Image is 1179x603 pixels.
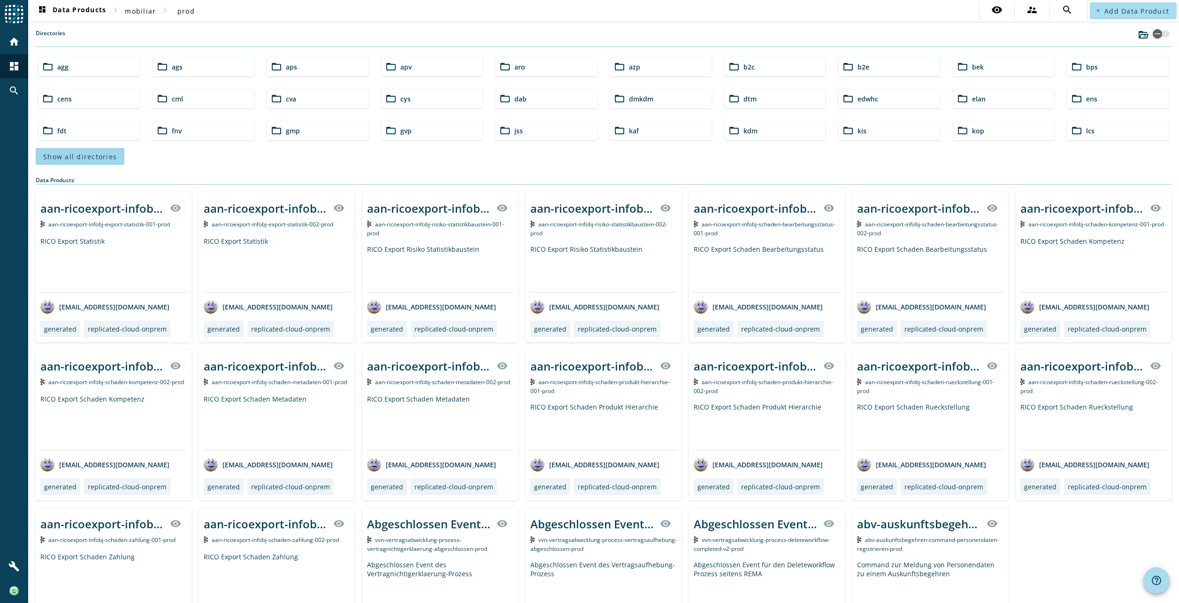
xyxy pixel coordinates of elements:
button: mobiliar [121,2,160,19]
img: Kafka Topic: aan-ricoexport-infobj-schaden-kompetenz-001-prod [1020,221,1025,227]
img: Kafka Topic: aan-ricoexport-infobj-schaden-metadaten-001-prod [204,379,208,385]
div: [EMAIL_ADDRESS][DOMAIN_NAME] [694,300,823,314]
mat-icon: visibility [991,4,1003,15]
span: kis [857,126,866,135]
span: cens [57,94,72,103]
img: Kafka Topic: aan-ricoexport-infobj-schaden-kompetenz-002-prod [40,379,45,385]
div: [EMAIL_ADDRESS][DOMAIN_NAME] [530,300,659,314]
span: Kafka Topic: aan-ricoexport-infobj-export-statistik-002-prod [212,220,333,228]
mat-icon: visibility [823,518,834,529]
img: avatar [530,300,544,314]
span: jss [514,126,523,135]
span: azp [629,62,640,71]
mat-icon: folder_open [385,61,397,72]
span: dtm [743,94,757,103]
span: Kafka Topic: vvn-vertragsabwicklung-process-vertragnichtigerklaerung-abgeschlossen-prod [367,536,487,553]
mat-icon: visibility [660,202,671,214]
img: Kafka Topic: vvn-vertragsabwicklung-process-deleteworkflow-completed-v2-prod [694,536,698,543]
button: Add Data Product [1090,2,1177,19]
mat-icon: folder_open [385,93,397,104]
mat-icon: visibility [497,518,508,529]
span: Kafka Topic: vvn-vertragsabwicklung-process-vertragsaufhebung-abgeschlossen-prod [530,536,677,553]
div: [EMAIL_ADDRESS][DOMAIN_NAME] [367,457,496,472]
mat-icon: add [1095,8,1101,13]
img: avatar [694,457,708,472]
div: aan-ricoexport-infobj-schaden-metadaten-001-_stage_ [204,358,328,374]
span: Kafka Topic: aan-ricoexport-infobj-risiko-statistikbaustein-001-prod [367,220,504,237]
div: replicated-cloud-onprem [251,325,330,333]
div: replicated-cloud-onprem [578,325,657,333]
div: replicated-cloud-onprem [578,482,657,491]
img: Kafka Topic: aan-ricoexport-infobj-schaden-produkt-hierarchie-001-prod [530,379,535,385]
mat-icon: search [1062,4,1073,15]
div: RICO Export Risiko Statistikbaustein [367,245,513,292]
span: Kafka Topic: abv-auskunftsbegehren-command-personendaten-registrieren-prod [857,536,999,553]
div: replicated-cloud-onprem [414,482,493,491]
mat-icon: folder_open [157,125,168,136]
mat-icon: help_outline [1151,575,1162,586]
mat-icon: folder_open [957,61,968,72]
mat-icon: folder_open [842,125,854,136]
span: apv [400,62,412,71]
span: cys [400,94,411,103]
img: avatar [367,457,381,472]
div: aan-ricoexport-infobj-schaden-produkt-hierarchie-002-_stage_ [694,358,818,374]
mat-icon: folder_open [728,125,740,136]
div: aan-ricoexport-infobj-risiko-statistikbaustein-001-_stage_ [367,201,491,216]
mat-icon: folder_open [157,93,168,104]
div: generated [44,325,77,333]
div: replicated-cloud-onprem [88,325,167,333]
mat-icon: folder_open [271,93,282,104]
div: RICO Export Schaden Rueckstellung [1020,402,1167,450]
div: generated [44,482,77,491]
mat-icon: visibility [170,202,181,214]
div: aan-ricoexport-infobj-schaden-bearbeitungsstatus-001-_stage_ [694,201,818,216]
div: generated [207,325,240,333]
div: generated [534,482,567,491]
mat-icon: visibility [170,360,181,371]
div: Abgeschlossen Event für den Deleteworkflow Prozess seitens REMA [694,516,818,532]
mat-icon: folder_open [842,61,854,72]
div: replicated-cloud-onprem [904,325,983,333]
mat-icon: home [8,36,20,47]
img: Kafka Topic: aan-ricoexport-infobj-schaden-zahlung-001-prod [40,536,45,543]
div: aan-ricoexport-infobj-schaden-rueckstellung-002-_stage_ [1020,358,1144,374]
span: prod [177,7,195,15]
img: Kafka Topic: aan-ricoexport-infobj-schaden-bearbeitungsstatus-001-prod [694,221,698,227]
mat-icon: folder_open [1071,93,1082,104]
div: RICO Export Schaden Kompetenz [1020,237,1167,292]
span: Kafka Topic: aan-ricoexport-infobj-schaden-bearbeitungsstatus-001-prod [694,220,835,237]
mat-icon: folder_open [499,93,511,104]
img: Kafka Topic: abv-auskunftsbegehren-command-personendaten-registrieren-prod [857,536,861,543]
div: generated [861,325,893,333]
span: Kafka Topic: aan-ricoexport-infobj-schaden-rueckstellung-002-prod [1020,378,1158,395]
mat-icon: search [8,85,20,96]
div: [EMAIL_ADDRESS][DOMAIN_NAME] [1020,457,1149,472]
mat-icon: folder_open [614,93,625,104]
img: spoud-logo.svg [5,5,23,23]
img: avatar [1020,300,1034,314]
div: generated [534,325,567,333]
div: RICO Export Schaden Kompetenz [40,394,187,450]
mat-icon: visibility [333,202,345,214]
span: Add Data Product [1104,7,1169,15]
mat-icon: visibility [660,360,671,371]
img: Kafka Topic: aan-ricoexport-infobj-schaden-rueckstellung-002-prod [1020,379,1025,385]
img: Kafka Topic: aan-ricoexport-infobj-schaden-produkt-hierarchie-002-prod [694,379,698,385]
div: RICO Export Schaden Metadaten [367,394,513,450]
label: Directories [36,29,65,46]
div: [EMAIL_ADDRESS][DOMAIN_NAME] [40,457,169,472]
mat-icon: folder_open [42,93,54,104]
div: generated [697,482,730,491]
div: replicated-cloud-onprem [88,482,167,491]
span: cml [172,94,183,103]
div: [EMAIL_ADDRESS][DOMAIN_NAME] [367,300,496,314]
div: aan-ricoexport-infobj-schaden-zahlung-001-_stage_ [40,516,164,532]
div: RICO Export Statistik [40,237,187,292]
mat-icon: visibility [497,360,508,371]
div: Abgeschlossen Event des Vertragsaufhebung-Prozess [530,516,654,532]
button: Data Products [33,2,110,19]
span: elan [972,94,986,103]
div: [EMAIL_ADDRESS][DOMAIN_NAME] [204,457,333,472]
div: generated [207,482,240,491]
